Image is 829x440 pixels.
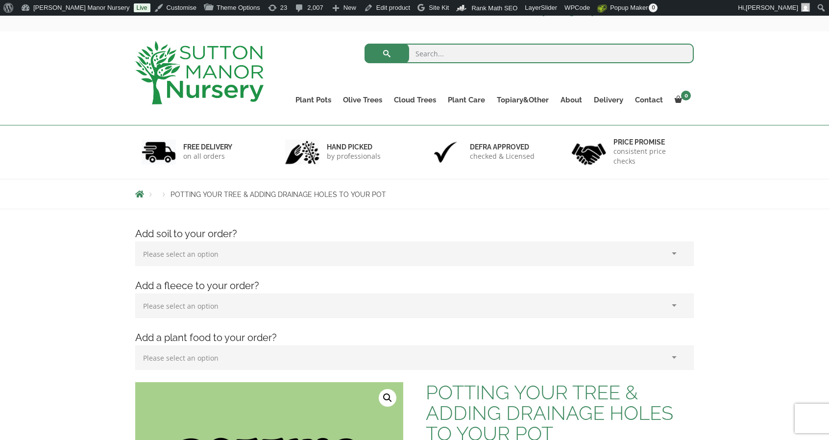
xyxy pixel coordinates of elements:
span: Rank Math SEO [471,4,517,12]
a: Live [134,3,150,12]
a: View full-screen image gallery [379,389,396,407]
img: 2.jpg [285,140,319,165]
span: POTTING YOUR TREE & ADDING DRAINAGE HOLES TO YOUR POT [171,191,386,198]
h4: Add a plant food to your order? [128,330,701,345]
a: Plant Pots [290,93,337,107]
img: 3.jpg [428,140,463,165]
h4: Add a fleece to your order? [128,278,701,293]
p: by professionals [327,151,381,161]
input: Search... [365,44,694,63]
span: [PERSON_NAME] [746,4,798,11]
a: About [555,93,588,107]
a: Plant Care [442,93,491,107]
nav: Breadcrumbs [135,190,694,198]
span: 0 [649,3,658,12]
h4: Add soil to your order? [128,226,701,242]
h6: Defra approved [470,143,535,151]
a: Delivery [588,93,629,107]
a: Topiary&Other [491,93,555,107]
h6: hand picked [327,143,381,151]
p: consistent price checks [613,147,688,166]
img: 4.jpg [572,137,606,167]
span: 0 [681,91,691,100]
img: logo [135,41,264,104]
img: 1.jpg [142,140,176,165]
p: checked & Licensed [470,151,535,161]
a: Olive Trees [337,93,388,107]
h6: FREE DELIVERY [183,143,232,151]
span: Site Kit [429,4,449,11]
h6: Price promise [613,138,688,147]
p: on all orders [183,151,232,161]
a: Cloud Trees [388,93,442,107]
a: Contact [629,93,669,107]
a: 0 [669,93,694,107]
